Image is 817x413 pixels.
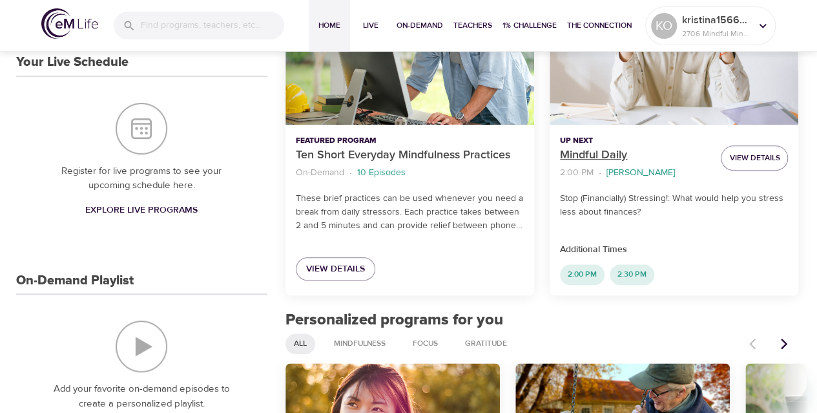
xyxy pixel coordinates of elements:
[560,243,788,257] p: Additional Times
[560,166,594,180] p: 2:00 PM
[42,382,242,411] p: Add your favorite on-demand episodes to create a personalized playlist.
[721,145,788,171] button: View Details
[770,330,798,358] button: Next items
[560,147,710,164] p: Mindful Daily
[285,311,799,330] h2: Personalized programs for you
[682,28,750,39] p: 2706 Mindful Minutes
[306,261,365,277] span: View Details
[296,166,344,180] p: On-Demand
[349,164,352,182] li: ·
[85,202,198,218] span: Explore Live Programs
[42,164,242,193] p: Register for live programs to see your upcoming schedule here.
[326,338,393,349] span: Mindfulness
[357,166,406,180] p: 10 Episodes
[80,198,203,222] a: Explore Live Programs
[405,338,446,349] span: Focus
[457,338,515,349] span: Gratitude
[610,264,654,285] div: 2:30 PM
[141,12,284,39] input: Find programs, teachers, etc...
[567,19,632,32] span: The Connection
[314,19,345,32] span: Home
[296,135,524,147] p: Featured Program
[560,264,605,285] div: 2:00 PM
[765,361,807,403] iframe: Button to launch messaging window
[286,338,315,349] span: All
[404,334,446,354] div: Focus
[606,166,675,180] p: [PERSON_NAME]
[453,19,492,32] span: Teachers
[560,164,710,182] nav: breadcrumb
[296,257,375,281] a: View Details
[16,273,134,288] h3: On-Demand Playlist
[355,19,386,32] span: Live
[296,192,524,233] p: These brief practices can be used whenever you need a break from daily stressors. Each practice t...
[560,192,788,219] p: Stop (Financially) Stressing!: What would help you stress less about finances?
[296,147,524,164] p: Ten Short Everyday Mindfulness Practices
[502,19,557,32] span: 1% Challenge
[729,151,780,165] span: View Details
[599,164,601,182] li: ·
[610,269,654,280] span: 2:30 PM
[285,334,315,354] div: All
[16,55,129,70] h3: Your Live Schedule
[651,13,677,39] div: KO
[41,8,98,39] img: logo
[326,334,394,354] div: Mindfulness
[560,269,605,280] span: 2:00 PM
[560,135,710,147] p: Up Next
[682,12,750,28] p: kristina1566334809
[296,164,524,182] nav: breadcrumb
[116,103,167,154] img: Your Live Schedule
[397,19,443,32] span: On-Demand
[457,334,515,354] div: Gratitude
[116,321,167,372] img: On-Demand Playlist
